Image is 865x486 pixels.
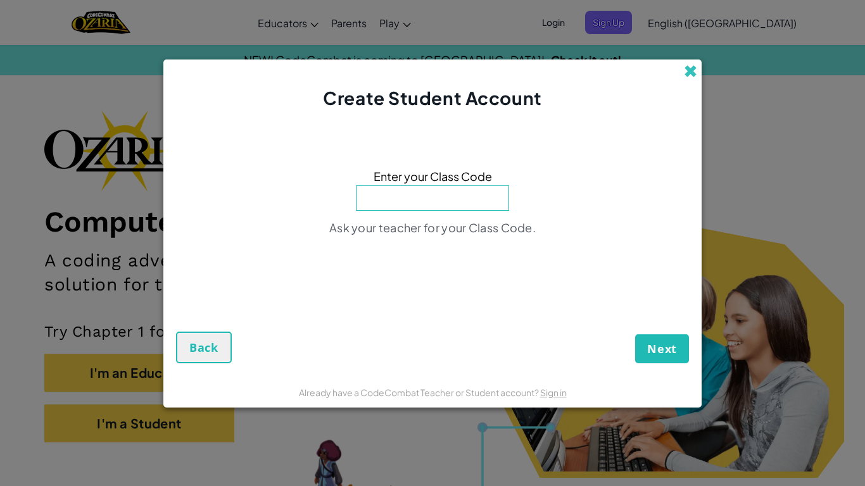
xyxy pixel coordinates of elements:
[189,340,218,355] span: Back
[329,220,536,235] span: Ask your teacher for your Class Code.
[647,341,677,356] span: Next
[540,387,567,398] a: Sign in
[323,87,541,109] span: Create Student Account
[176,332,232,363] button: Back
[299,387,540,398] span: Already have a CodeCombat Teacher or Student account?
[374,167,492,185] span: Enter your Class Code
[635,334,689,363] button: Next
